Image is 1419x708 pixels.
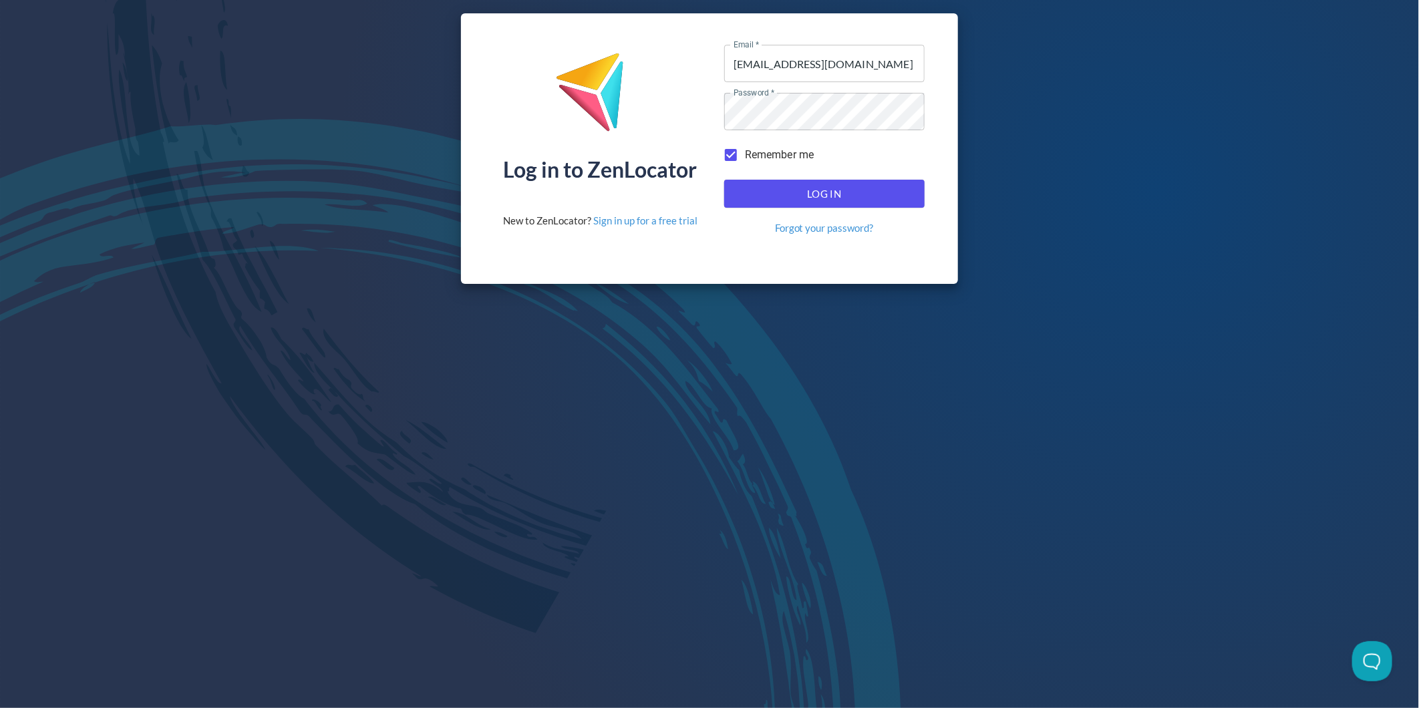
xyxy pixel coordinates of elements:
[1352,641,1392,681] iframe: Toggle Customer Support
[724,180,925,208] button: Log In
[775,221,874,235] a: Forgot your password?
[593,214,697,226] a: Sign in up for a free trial
[555,52,645,142] img: ZenLocator
[503,159,697,180] div: Log in to ZenLocator
[503,214,697,228] div: New to ZenLocator?
[724,45,925,82] input: name@company.com
[745,147,814,163] span: Remember me
[739,185,910,202] span: Log In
